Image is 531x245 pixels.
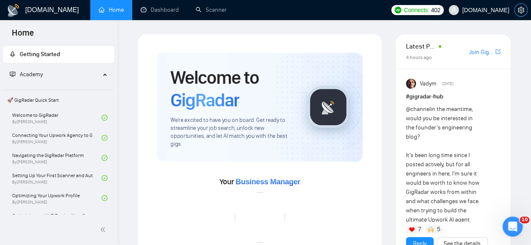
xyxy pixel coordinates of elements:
[170,89,239,111] span: GigRadar
[12,149,102,167] a: Navigating the GigRadar PlatformBy[PERSON_NAME]
[5,27,41,44] span: Home
[409,227,415,232] img: ❤️
[418,225,421,234] span: 7
[428,227,434,232] img: 🙌
[437,225,440,234] span: 5
[469,48,494,57] a: Join GigRadar Slack Community
[12,169,102,187] a: Setting Up Your First Scanner and Auto-BidderBy[PERSON_NAME]
[102,155,107,161] span: check-circle
[520,217,529,223] span: 10
[196,6,227,13] a: searchScanner
[10,51,16,57] span: rocket
[102,195,107,201] span: check-circle
[170,66,294,111] h1: Welcome to
[220,177,301,186] span: Your
[12,209,102,227] a: Optimizing and A/B Testing Your Scanner for Better Results
[12,108,102,127] a: Welcome to GigRadarBy[PERSON_NAME]
[235,192,285,242] img: error
[406,54,432,60] span: 4 hours ago
[102,175,107,181] span: check-circle
[141,6,179,13] a: dashboardDashboard
[495,48,500,55] span: export
[420,79,437,88] span: Vadym
[406,79,416,89] img: Vadym
[102,135,107,141] span: check-circle
[235,178,300,186] span: Business Manager
[4,92,113,108] span: 🚀 GigRadar Quick Start
[20,71,43,78] span: Academy
[406,106,431,113] span: @channel
[514,7,528,13] a: setting
[395,7,401,13] img: upwork-logo.png
[514,3,528,17] button: setting
[431,5,440,15] span: 402
[10,71,43,78] span: Academy
[10,71,16,77] span: fund-projection-screen
[3,46,114,63] li: Getting Started
[451,7,457,13] span: user
[7,4,20,17] img: logo
[100,225,108,234] span: double-left
[406,41,436,52] span: Latest Posts from the GigRadar Community
[442,80,453,88] span: [DATE]
[502,217,523,237] iframe: Intercom live chat
[307,86,349,128] img: gigradar-logo.png
[12,129,102,147] a: Connecting Your Upwork Agency to GigRadarBy[PERSON_NAME]
[495,48,500,56] a: export
[12,189,102,207] a: Optimizing Your Upwork ProfileBy[PERSON_NAME]
[102,115,107,121] span: check-circle
[20,51,60,58] span: Getting Started
[404,5,429,15] span: Connects:
[99,6,124,13] a: homeHome
[406,92,500,101] h1: # gigradar-hub
[170,116,294,148] span: We're excited to have you on board. Get ready to streamline your job search, unlock new opportuni...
